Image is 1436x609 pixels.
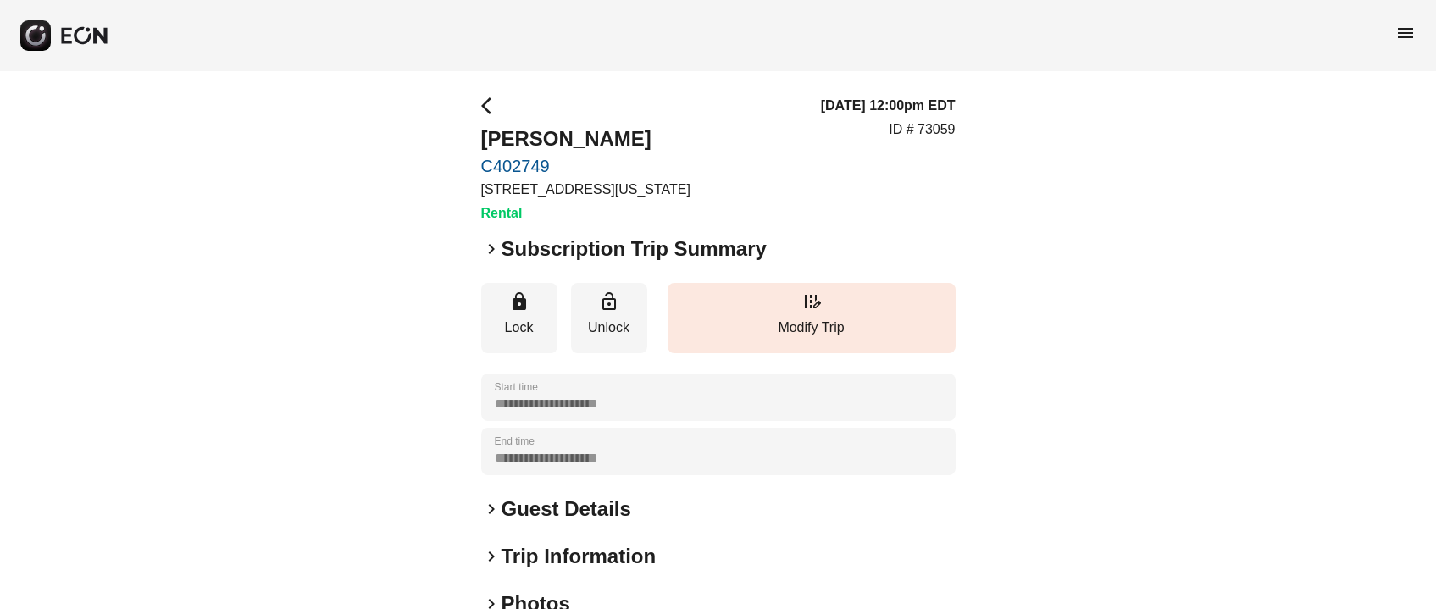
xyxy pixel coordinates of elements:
[481,546,502,567] span: keyboard_arrow_right
[481,239,502,259] span: keyboard_arrow_right
[889,119,955,140] p: ID # 73059
[1395,23,1416,43] span: menu
[481,156,690,176] a: C402749
[481,96,502,116] span: arrow_back_ios
[668,283,956,353] button: Modify Trip
[676,318,947,338] p: Modify Trip
[502,235,767,263] h2: Subscription Trip Summary
[481,283,557,353] button: Lock
[579,318,639,338] p: Unlock
[599,291,619,312] span: lock_open
[490,318,549,338] p: Lock
[502,543,657,570] h2: Trip Information
[821,96,956,116] h3: [DATE] 12:00pm EDT
[801,291,822,312] span: edit_road
[481,180,690,200] p: [STREET_ADDRESS][US_STATE]
[481,499,502,519] span: keyboard_arrow_right
[509,291,529,312] span: lock
[502,496,631,523] h2: Guest Details
[481,125,690,152] h2: [PERSON_NAME]
[481,203,690,224] h3: Rental
[571,283,647,353] button: Unlock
